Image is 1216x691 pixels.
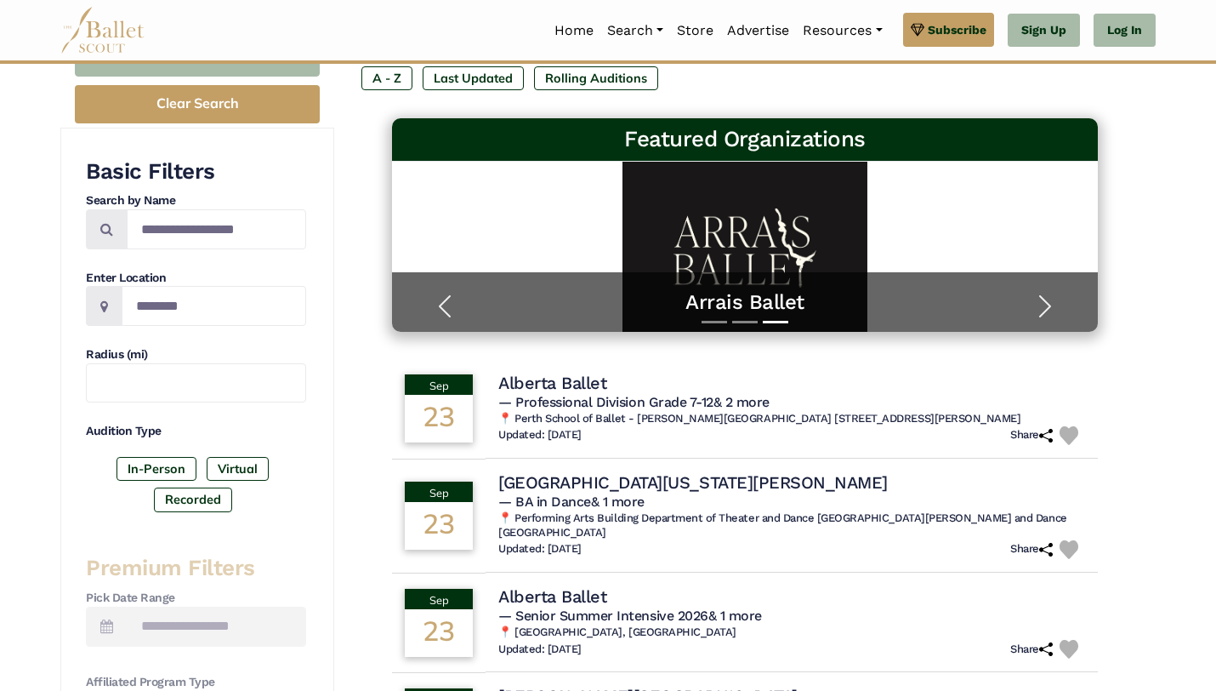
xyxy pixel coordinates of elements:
input: Search by names... [127,209,306,249]
h6: 📍 Perth School of Ballet - [PERSON_NAME][GEOGRAPHIC_DATA] [STREET_ADDRESS][PERSON_NAME] [498,412,1085,426]
a: & 1 more [591,494,645,510]
span: — Professional Division Grade 7-12 [498,394,770,410]
h6: Updated: [DATE] [498,428,582,443]
div: 23 [405,609,473,657]
h6: 📍 [GEOGRAPHIC_DATA], [GEOGRAPHIC_DATA] [498,625,1085,640]
h6: Share [1010,542,1053,557]
button: Slide 1 [702,312,727,332]
a: & 1 more [708,608,762,624]
div: 23 [405,395,473,443]
h6: Updated: [DATE] [498,542,582,557]
span: — BA in Dance [498,494,645,510]
h4: Radius (mi) [86,346,306,363]
div: Sep [405,374,473,395]
h4: Affiliated Program Type [86,674,306,691]
label: Rolling Auditions [534,66,658,90]
h4: [GEOGRAPHIC_DATA][US_STATE][PERSON_NAME] [498,471,888,494]
h4: Audition Type [86,423,306,440]
span: — Senior Summer Intensive 2026 [498,608,762,624]
span: Subscribe [928,20,986,39]
a: Search [600,13,670,49]
button: Clear Search [75,85,320,123]
a: Sign Up [1008,14,1080,48]
div: 23 [405,502,473,550]
button: Slide 3 [763,312,788,332]
h6: 📍 Performing Arts Building Department of Theater and Dance [GEOGRAPHIC_DATA][PERSON_NAME] and Dan... [498,511,1085,540]
h6: Share [1010,642,1053,657]
h6: Share [1010,428,1053,443]
a: Advertise [720,13,796,49]
h4: Alberta Ballet [498,372,606,394]
a: Log In [1094,14,1156,48]
h4: Pick Date Range [86,590,306,607]
div: Sep [405,589,473,609]
a: Resources [796,13,889,49]
a: Subscribe [903,13,994,47]
a: Home [548,13,600,49]
h3: Basic Filters [86,157,306,186]
input: Location [122,286,306,326]
div: Sep [405,482,473,502]
label: A - Z [361,66,412,90]
h4: Alberta Ballet [498,585,606,608]
h3: Featured Organizations [406,125,1084,154]
h4: Search by Name [86,192,306,209]
label: Recorded [154,488,232,511]
h3: Premium Filters [86,554,306,583]
label: Virtual [207,457,269,481]
h4: Enter Location [86,270,306,287]
label: In-Person [116,457,196,481]
a: Arrais Ballet [409,289,1081,316]
a: Store [670,13,720,49]
label: Last Updated [423,66,524,90]
h6: Updated: [DATE] [498,642,582,657]
a: & 2 more [713,394,770,410]
img: gem.svg [911,20,924,39]
button: Slide 2 [732,312,758,332]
